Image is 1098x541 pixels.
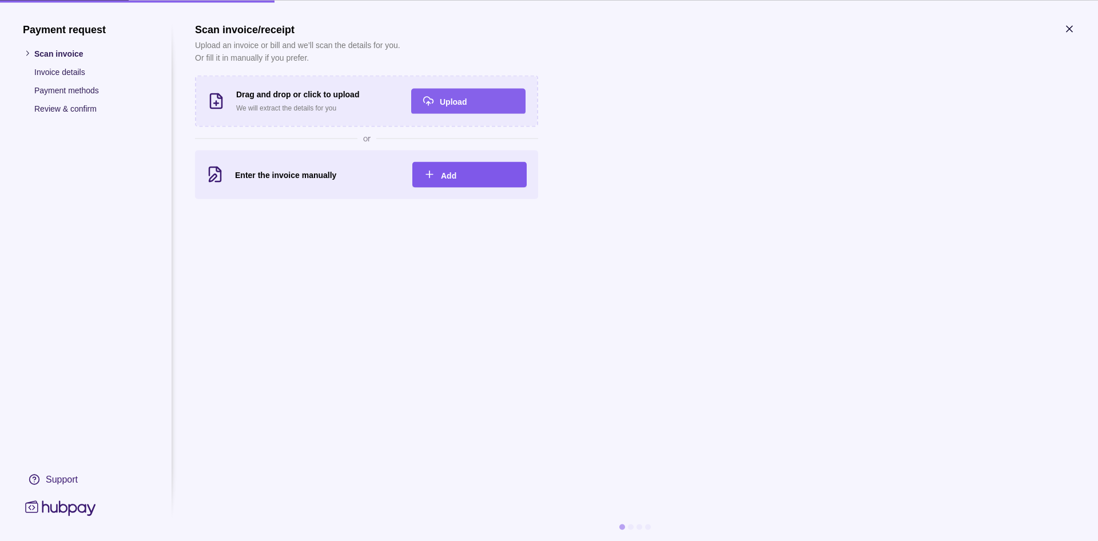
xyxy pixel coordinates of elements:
[411,88,526,114] button: Upload
[195,38,400,64] p: Upload an invoice or bill and we’ll scan the details for you. Or fill it in manually if you prefer.
[23,23,149,35] h1: Payment request
[236,101,400,114] p: We will extract the details for you
[46,473,78,485] div: Support
[34,84,149,96] p: Payment methods
[441,171,456,180] span: Add
[34,102,149,114] p: Review & confirm
[236,88,400,100] h3: Drag and drop or click to upload
[235,168,401,181] h3: Enter the invoice manually
[34,47,149,60] p: Scan invoice
[195,23,400,35] h1: Scan invoice/receipt
[412,161,527,187] button: Add
[23,467,149,491] a: Support
[363,132,371,144] span: or
[34,65,149,78] p: Invoice details
[440,97,467,106] span: Upload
